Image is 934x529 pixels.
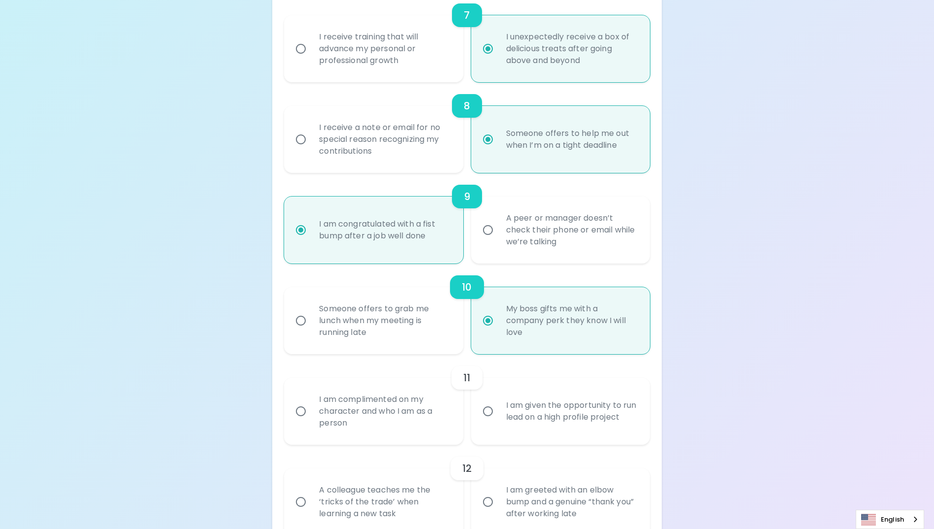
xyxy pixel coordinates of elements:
[498,291,644,350] div: My boss gifts me with a company perk they know I will love
[498,388,644,435] div: I am given the opportunity to run lead on a high profile project
[463,370,470,386] h6: 11
[464,7,470,23] h6: 7
[284,82,649,173] div: choice-group-check
[284,173,649,264] div: choice-group-check
[464,98,470,114] h6: 8
[311,382,457,441] div: I am complimented on my character and who I am as a person
[856,510,924,529] a: English
[462,279,472,295] h6: 10
[856,510,924,529] div: Language
[311,19,457,78] div: I receive training that will advance my personal or professional growth
[856,510,924,529] aside: Language selected: English
[311,291,457,350] div: Someone offers to grab me lunch when my meeting is running late
[311,110,457,169] div: I receive a note or email for no special reason recognizing my contributions
[311,206,457,254] div: I am congratulated with a fist bump after a job well done
[464,189,470,204] h6: 9
[498,200,644,260] div: A peer or manager doesn’t check their phone or email while we’re talking
[498,116,644,163] div: Someone offers to help me out when I’m on a tight deadline
[284,354,649,445] div: choice-group-check
[498,19,644,78] div: I unexpectedly receive a box of delicious treats after going above and beyond
[462,461,472,476] h6: 12
[284,264,649,354] div: choice-group-check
